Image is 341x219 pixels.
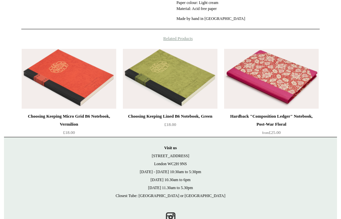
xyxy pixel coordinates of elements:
[262,131,269,135] span: from
[123,113,217,140] a: Choosing Keeping Lined B6 Notebook, Green £18.00
[123,49,217,109] img: Choosing Keeping Lined B6 Notebook, Green
[22,49,116,109] a: Choosing Keeping Micro Grid B6 Notebook, Vermilion Choosing Keeping Micro Grid B6 Notebook, Vermi...
[23,113,115,129] div: Choosing Keeping Micro Grid B6 Notebook, Vermilion
[22,113,116,140] a: Choosing Keeping Micro Grid B6 Notebook, Vermilion £18.00
[164,146,177,151] strong: Visit us
[224,49,319,109] img: Hardback "Composition Ledger" Notebook, Post-War Floral
[176,16,320,22] p: Made by hand in [GEOGRAPHIC_DATA]
[4,36,337,42] h4: Related Products
[125,113,216,121] div: Choosing Keeping Lined B6 Notebook, Green
[123,49,217,109] a: Choosing Keeping Lined B6 Notebook, Green Choosing Keeping Lined B6 Notebook, Green
[224,49,319,109] a: Hardback "Composition Ledger" Notebook, Post-War Floral Hardback "Composition Ledger" Notebook, P...
[224,113,319,140] a: Hardback "Composition Ledger" Notebook, Post-War Floral from£25.00
[11,144,330,200] p: [STREET_ADDRESS] London WC2H 9NS [DATE] - [DATE] 10:30am to 5:30pm [DATE] 10.30am to 6pm [DATE] 1...
[63,130,75,135] span: £18.00
[164,122,176,127] span: £18.00
[226,113,317,129] div: Hardback "Composition Ledger" Notebook, Post-War Floral
[262,130,281,135] span: £25.00
[22,49,116,109] img: Choosing Keeping Micro Grid B6 Notebook, Vermilion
